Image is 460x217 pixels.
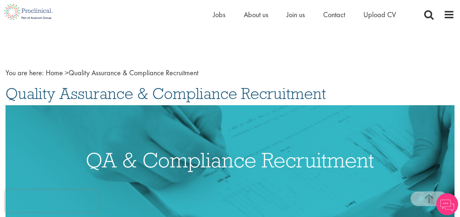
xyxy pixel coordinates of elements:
[5,190,99,212] iframe: reCAPTCHA
[213,10,225,19] a: Jobs
[436,193,458,215] img: Chatbot
[46,68,198,77] span: Quality Assurance & Compliance Recruitment
[323,10,345,19] a: Contact
[363,10,396,19] a: Upload CV
[287,10,305,19] a: Join us
[5,68,44,77] span: You are here:
[5,84,326,103] span: Quality Assurance & Compliance Recruitment
[65,68,68,77] span: >
[244,10,268,19] a: About us
[46,68,63,77] a: breadcrumb link to Home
